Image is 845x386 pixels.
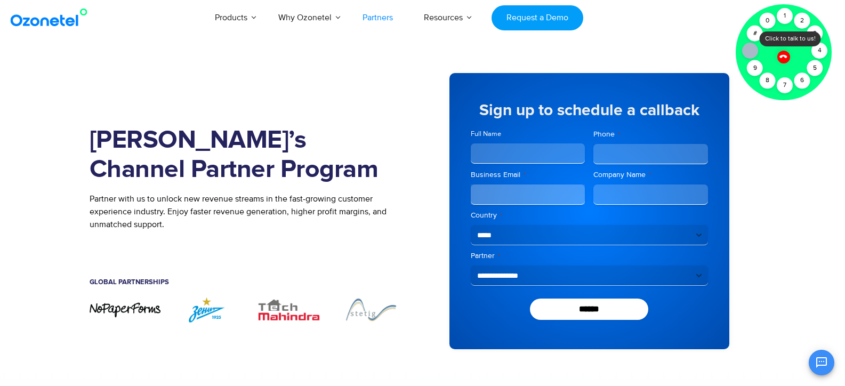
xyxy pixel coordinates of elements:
[777,8,793,24] div: 1
[471,129,585,139] label: Full Name
[760,73,776,89] div: 8
[335,296,407,323] div: 4 / 7
[253,296,325,323] div: 3 / 7
[90,279,407,286] h5: Global Partnerships
[471,210,708,221] label: Country
[171,296,243,323] div: 2 / 7
[777,77,793,93] div: 7
[811,43,827,59] div: 4
[90,126,407,184] h1: [PERSON_NAME]’s Channel Partner Program
[747,60,763,76] div: 9
[593,170,708,180] label: Company Name
[253,296,325,323] img: TechMahindra
[335,296,407,323] img: Stetig
[807,26,823,42] div: 3
[90,302,161,318] img: nopaperforms
[747,26,763,42] div: #
[794,73,810,89] div: 6
[90,302,161,318] div: 1 / 7
[471,102,708,118] h5: Sign up to schedule a callback
[760,13,776,29] div: 0
[809,350,834,375] button: Open chat
[90,192,407,231] p: Partner with us to unlock new revenue streams in the fast-growing customer experience industry. E...
[593,129,708,140] label: Phone
[492,5,583,30] a: Request a Demo
[471,170,585,180] label: Business Email
[794,13,810,29] div: 2
[807,60,823,76] div: 5
[171,296,243,323] img: ZENIT
[471,251,708,261] label: Partner
[90,296,407,323] div: Image Carousel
